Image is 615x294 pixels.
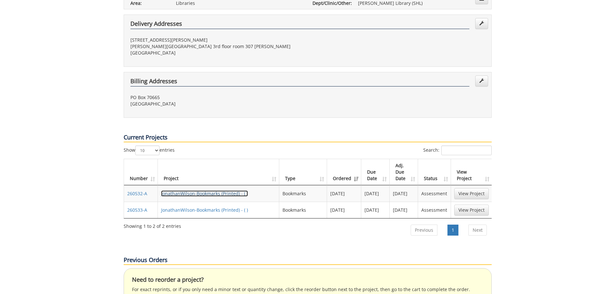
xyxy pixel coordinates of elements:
[475,18,488,29] a: Edit Addresses
[158,159,280,185] th: Project: activate to sort column ascending
[441,146,492,155] input: Search:
[124,220,181,229] div: Showing 1 to 2 of 2 entries
[468,225,487,236] a: Next
[124,133,492,142] p: Current Projects
[279,202,327,218] td: Bookmarks
[475,76,488,86] a: Edit Addresses
[130,43,303,50] p: [PERSON_NAME][GEOGRAPHIC_DATA] 3rd floor room 307 [PERSON_NAME]
[411,225,437,236] a: Previous
[361,202,390,218] td: [DATE]
[390,159,418,185] th: Adj. Due Date: activate to sort column ascending
[418,185,451,202] td: Assessment
[327,202,361,218] td: [DATE]
[130,94,303,101] p: PO Box 70665
[327,185,361,202] td: [DATE]
[161,190,248,197] a: JonathanWilson-Bookmarks (Printed) - ( )
[418,202,451,218] td: Assessment
[447,225,458,236] a: 1
[132,277,483,283] h4: Need to reorder a project?
[279,185,327,202] td: Bookmarks
[130,37,303,43] p: [STREET_ADDRESS][PERSON_NAME]
[124,256,492,265] p: Previous Orders
[327,159,361,185] th: Ordered: activate to sort column ascending
[390,202,418,218] td: [DATE]
[124,159,158,185] th: Number: activate to sort column ascending
[124,146,175,155] label: Show entries
[454,205,489,216] a: View Project
[130,21,469,29] h4: Delivery Addresses
[130,101,303,107] p: [GEOGRAPHIC_DATA]
[279,159,327,185] th: Type: activate to sort column ascending
[390,185,418,202] td: [DATE]
[454,188,489,199] a: View Project
[161,207,248,213] a: JonathanWilson-Bookmarks (Printed) - ( )
[127,190,147,197] a: 260532-A
[423,146,492,155] label: Search:
[127,207,147,213] a: 260533-A
[361,159,390,185] th: Due Date: activate to sort column ascending
[130,50,303,56] p: [GEOGRAPHIC_DATA]
[418,159,451,185] th: Status: activate to sort column ascending
[135,146,159,155] select: Showentries
[451,159,492,185] th: View Project: activate to sort column ascending
[130,78,469,86] h4: Billing Addresses
[361,185,390,202] td: [DATE]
